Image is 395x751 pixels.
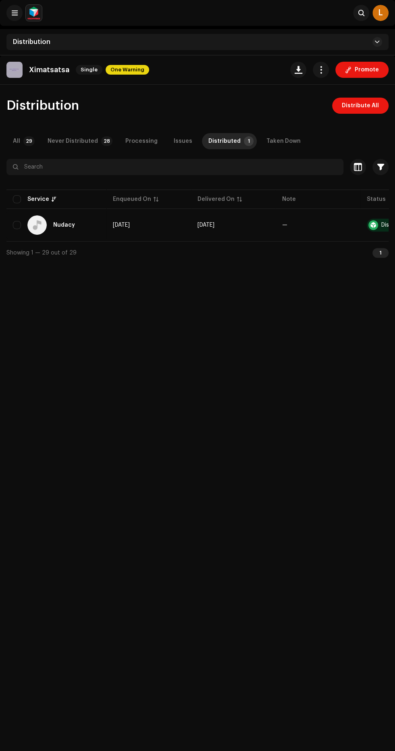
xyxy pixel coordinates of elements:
p: Ximatsatsa [29,66,69,74]
span: Showing 1 — 29 out of 29 [6,250,77,256]
span: Distribution [6,99,79,112]
div: All [13,133,20,149]
img: feab3aad-9b62-475c-8caf-26f15a9573ee [26,5,42,21]
div: Distributed [208,133,241,149]
button: Distribute All [332,98,389,114]
input: Search [6,159,343,175]
re-a-table-badge: — [282,222,287,228]
div: Issues [174,133,192,149]
div: Taken Down [266,133,301,149]
span: Oct 2, 2025 [113,222,130,228]
span: Promote [355,62,379,78]
span: Distribute All [342,98,379,114]
p-badge: 29 [23,136,35,146]
span: Single [76,65,102,75]
p-badge: 1 [244,136,254,146]
div: Processing [125,133,158,149]
img: 35cfce89-1bef-49c7-b5b7-f5c90526bcdd [6,62,23,78]
div: Never Distributed [48,133,98,149]
div: Delivered On [197,195,235,203]
div: Nudacy [53,222,75,228]
p-badge: 28 [101,136,112,146]
div: L [372,5,389,21]
span: One Warning [106,65,149,75]
button: Promote [335,62,389,78]
span: Oct 2, 2025 [197,222,214,228]
div: Service [27,195,49,203]
span: Distribution [13,39,50,45]
div: Enqueued On [113,195,151,203]
div: 1 [372,248,389,258]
